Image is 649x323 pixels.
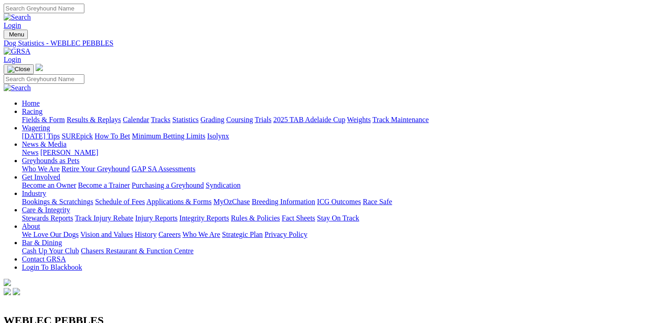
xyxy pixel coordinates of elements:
a: Trials [254,116,271,123]
a: Purchasing a Greyhound [132,181,204,189]
a: Isolynx [207,132,229,140]
img: GRSA [4,47,31,56]
a: Vision and Values [80,231,133,238]
a: Weights [347,116,371,123]
a: Track Maintenance [373,116,429,123]
a: Wagering [22,124,50,132]
a: Integrity Reports [179,214,229,222]
a: Login To Blackbook [22,263,82,271]
a: Retire Your Greyhound [62,165,130,173]
img: twitter.svg [13,288,20,295]
a: Statistics [172,116,199,123]
a: Stay On Track [317,214,359,222]
a: Fields & Form [22,116,65,123]
a: MyOzChase [213,198,250,205]
a: [PERSON_NAME] [40,149,98,156]
a: Become a Trainer [78,181,130,189]
a: Login [4,21,21,29]
div: Care & Integrity [22,214,645,222]
a: We Love Our Dogs [22,231,78,238]
a: Coursing [226,116,253,123]
a: Rules & Policies [231,214,280,222]
a: GAP SA Assessments [132,165,196,173]
a: Dog Statistics - WEBLEC PEBBLES [4,39,645,47]
a: Chasers Restaurant & Function Centre [81,247,193,255]
div: News & Media [22,149,645,157]
a: Who We Are [22,165,60,173]
div: About [22,231,645,239]
div: Greyhounds as Pets [22,165,645,173]
button: Toggle navigation [4,30,28,39]
a: Breeding Information [252,198,315,205]
a: Stewards Reports [22,214,73,222]
div: Industry [22,198,645,206]
a: Cash Up Your Club [22,247,79,255]
a: Get Involved [22,173,60,181]
a: Tracks [151,116,171,123]
a: Care & Integrity [22,206,70,214]
img: logo-grsa-white.png [4,279,11,286]
a: Calendar [123,116,149,123]
input: Search [4,4,84,13]
a: About [22,222,40,230]
input: Search [4,74,84,84]
a: Greyhounds as Pets [22,157,79,164]
div: Bar & Dining [22,247,645,255]
img: Search [4,84,31,92]
a: Race Safe [363,198,392,205]
a: Syndication [206,181,240,189]
a: 2025 TAB Adelaide Cup [273,116,345,123]
a: ICG Outcomes [317,198,361,205]
a: Careers [158,231,181,238]
a: Strategic Plan [222,231,263,238]
a: Login [4,56,21,63]
a: Who We Are [182,231,220,238]
div: Wagering [22,132,645,140]
a: News & Media [22,140,67,148]
a: History [135,231,156,238]
img: Search [4,13,31,21]
a: [DATE] Tips [22,132,60,140]
a: Schedule of Fees [95,198,145,205]
span: Menu [9,31,24,38]
a: Contact GRSA [22,255,66,263]
a: Track Injury Rebate [75,214,133,222]
a: Home [22,99,40,107]
img: Close [7,66,30,73]
a: Applications & Forms [146,198,212,205]
a: Grading [201,116,224,123]
a: How To Bet [95,132,130,140]
a: Become an Owner [22,181,76,189]
a: Bar & Dining [22,239,62,246]
img: facebook.svg [4,288,11,295]
a: Bookings & Scratchings [22,198,93,205]
a: Industry [22,190,46,197]
a: SUREpick [62,132,93,140]
div: Get Involved [22,181,645,190]
a: Fact Sheets [282,214,315,222]
a: Minimum Betting Limits [132,132,205,140]
div: Racing [22,116,645,124]
a: Racing [22,108,42,115]
a: Injury Reports [135,214,177,222]
a: Privacy Policy [265,231,307,238]
img: logo-grsa-white.png [36,64,43,71]
button: Toggle navigation [4,64,34,74]
a: Results & Replays [67,116,121,123]
a: News [22,149,38,156]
